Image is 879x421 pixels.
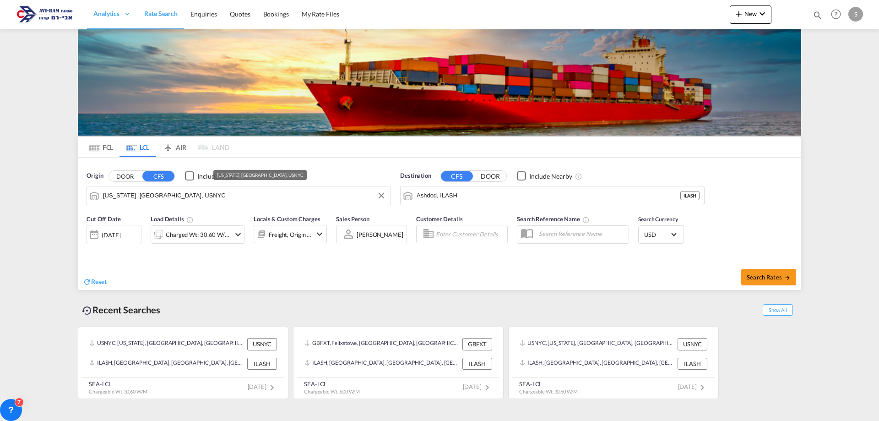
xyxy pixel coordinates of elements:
md-icon: icon-airplane [163,142,174,149]
div: ILASH, Ashdod, Israel, Levante, Middle East [304,358,460,370]
input: Search by Port [417,189,680,202]
md-checkbox: Checkbox No Ink [185,171,240,181]
div: SEA-LCL [519,380,578,388]
md-input-container: Ashdod, ILASH [401,186,704,205]
span: Quotes [230,10,250,18]
md-tab-item: AIR [156,137,193,157]
div: Charged Wt: 30.60 W/M [166,228,230,241]
div: Freight Origin Destination [269,228,312,241]
recent-search-card: USNYC, [US_STATE], [GEOGRAPHIC_DATA], [GEOGRAPHIC_DATA], [GEOGRAPHIC_DATA], [GEOGRAPHIC_DATA] USN... [508,327,719,399]
md-icon: icon-chevron-right [266,382,277,393]
span: [DATE] [248,383,277,390]
button: icon-plus 400-fgNewicon-chevron-down [730,5,771,24]
div: S [848,7,863,22]
span: USD [644,230,670,239]
div: USNYC [678,338,707,350]
span: Chargeable Wt. 30.60 W/M [89,388,147,394]
span: Rate Search [144,10,178,17]
div: SEA-LCL [304,380,360,388]
md-checkbox: Checkbox No Ink [517,171,572,181]
div: Recent Searches [78,300,164,320]
div: [DATE] [87,225,141,244]
input: Enter Customer Details [436,227,505,241]
span: Origin [87,171,103,180]
span: Enquiries [190,10,217,18]
span: Chargeable Wt. 30.60 W/M [519,388,578,394]
div: icon-magnify [813,10,823,24]
div: [PERSON_NAME] [357,231,403,238]
div: Include Nearby [197,172,240,181]
div: USNYC, New York, NY, United States, North America, Americas [520,338,675,350]
div: GBFXT, Felixstowe, United Kingdom, GB & Ireland, Europe [304,338,460,350]
div: Charged Wt: 30.60 W/Micon-chevron-down [151,225,244,244]
input: Search by Port [103,189,386,202]
img: 166978e0a5f911edb4280f3c7a976193.png [14,4,76,25]
md-icon: icon-arrow-right [784,274,791,281]
md-icon: Your search will be saved by the below given name [582,216,590,224]
input: Search Reference Name [534,227,629,241]
span: [DATE] [678,383,708,390]
span: Show All [763,304,793,316]
md-input-container: New York, NY, USNYC [87,186,391,205]
span: Customer Details [416,215,462,223]
md-tab-item: LCL [119,137,156,157]
div: icon-refreshReset [83,277,107,287]
div: ILASH, Ashdod, Israel, Levante, Middle East [89,358,245,370]
recent-search-card: GBFXT, Felixstowe, [GEOGRAPHIC_DATA], [GEOGRAPHIC_DATA] & [GEOGRAPHIC_DATA], [GEOGRAPHIC_DATA] GB... [293,327,504,399]
span: Cut Off Date [87,215,121,223]
span: Search Reference Name [517,215,590,223]
button: Clear Input [374,189,388,202]
span: Chargeable Wt. 6.00 W/M [304,388,360,394]
button: DOOR [474,171,506,181]
span: Analytics [93,9,119,18]
recent-search-card: USNYC, [US_STATE], [GEOGRAPHIC_DATA], [GEOGRAPHIC_DATA], [GEOGRAPHIC_DATA], [GEOGRAPHIC_DATA] USN... [78,327,288,399]
div: Freight Origin Destinationicon-chevron-down [254,225,327,243]
button: DOOR [109,171,141,181]
span: Bookings [263,10,289,18]
md-icon: icon-plus 400-fg [733,8,744,19]
md-pagination-wrapper: Use the left and right arrow keys to navigate between tabs [83,137,229,157]
span: My Rate Files [302,10,339,18]
div: [DATE] [102,231,120,239]
md-icon: Unchecked: Ignores neighbouring ports when fetching rates.Checked : Includes neighbouring ports w... [575,173,582,180]
md-datepicker: Select [87,243,93,256]
button: CFS [441,171,473,181]
div: ILASH, Ashdod, Israel, Levante, Middle East [520,358,675,370]
span: [DATE] [463,383,493,390]
img: LCL+%26+FCL+BACKGROUND.png [78,29,801,136]
div: Origin DOOR CFS Checkbox No InkUnchecked: Ignores neighbouring ports when fetching rates.Checked ... [78,158,801,290]
md-icon: icon-magnify [813,10,823,20]
div: USNYC, New York, NY, United States, North America, Americas [89,338,245,350]
md-icon: icon-chevron-down [757,8,768,19]
span: Load Details [151,215,194,223]
div: ILASH [680,191,700,200]
md-select: Select Currency: $ USDUnited States Dollar [643,228,679,241]
div: SEA-LCL [89,380,147,388]
span: New [733,10,768,17]
span: Locals & Custom Charges [254,215,320,223]
div: ILASH [678,358,707,370]
md-icon: icon-chevron-down [233,229,244,240]
div: USNYC [247,338,277,350]
span: Search Rates [747,273,791,281]
button: CFS [142,171,174,181]
div: GBFXT [462,338,492,350]
md-icon: icon-backup-restore [81,305,92,316]
md-icon: icon-chevron-right [482,382,493,393]
span: Destination [400,171,431,180]
div: Help [828,6,848,23]
span: Sales Person [336,215,369,223]
div: [US_STATE], [GEOGRAPHIC_DATA], USNYC [217,170,303,180]
span: Reset [91,278,107,285]
div: Include Nearby [529,172,572,181]
md-select: Sales Person: SAAR ZEHAVIAN [356,228,404,241]
md-tab-item: FCL [83,137,119,157]
md-icon: icon-chevron-down [314,229,325,240]
button: Search Ratesicon-arrow-right [741,269,796,285]
span: Search Currency [638,216,678,223]
md-icon: icon-chevron-right [697,382,708,393]
div: ILASH [247,358,277,370]
md-icon: icon-refresh [83,278,91,286]
span: Help [828,6,844,22]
